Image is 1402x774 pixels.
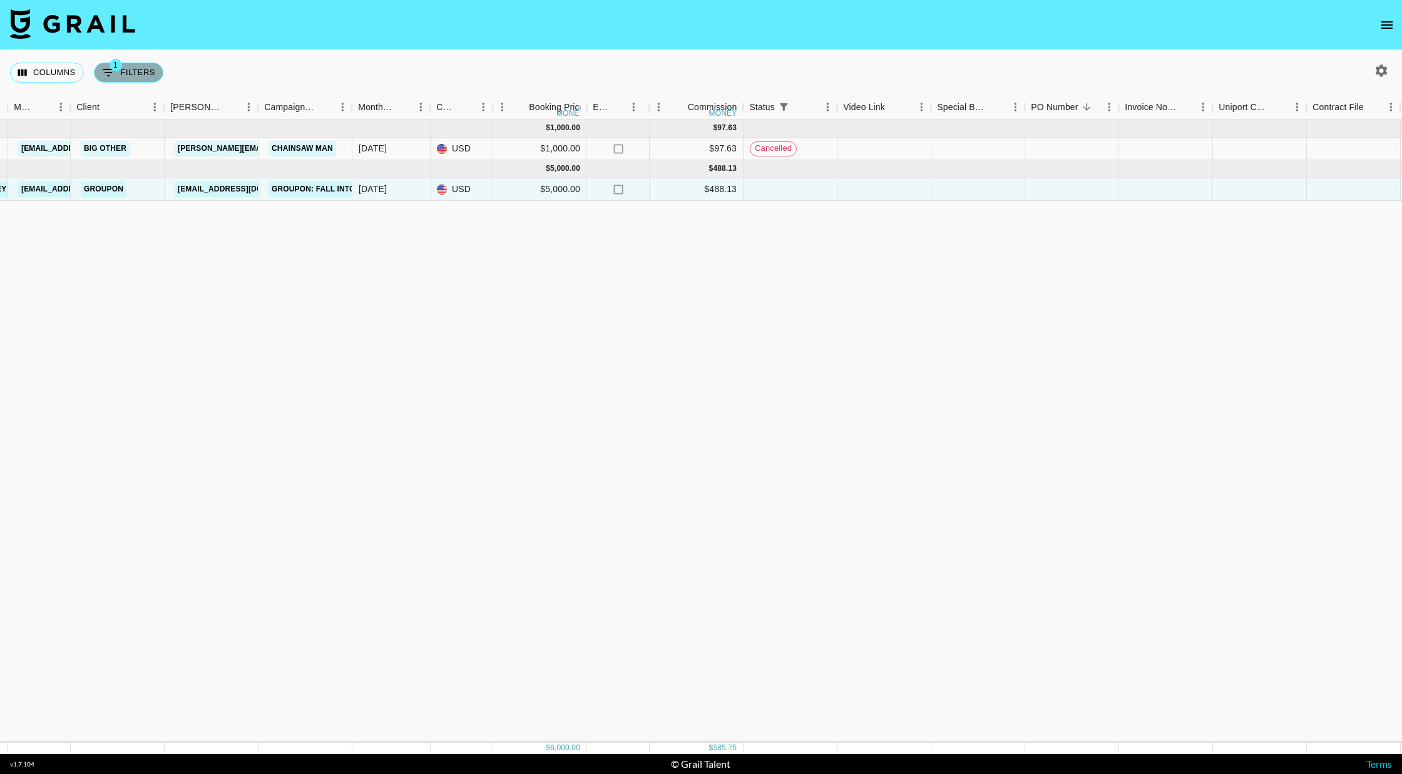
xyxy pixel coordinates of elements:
button: Menu [145,98,164,116]
div: Manager [14,95,34,120]
div: Invoice Notes [1118,95,1212,120]
div: 585.75 [713,743,737,753]
button: Menu [1381,98,1400,116]
a: Big Other [81,141,130,156]
div: 1 active filter [775,98,792,116]
div: Contract File [1312,95,1363,120]
div: Month Due [352,95,430,120]
button: Sort [511,98,529,116]
div: Status [743,95,837,120]
button: Sort [34,98,51,116]
div: Booker [164,95,258,120]
div: Special Booking Type [931,95,1025,120]
button: Menu [493,98,511,116]
div: PO Number [1031,95,1078,120]
div: © Grail Talent [671,758,730,770]
button: Menu [818,98,837,116]
a: Chainsaw Man [269,141,336,156]
button: Menu [649,98,668,116]
button: Sort [394,98,411,116]
div: Expenses: Remove Commission? [593,95,610,120]
button: Menu [474,98,493,116]
div: USD [431,178,493,201]
div: Video Link [837,95,931,120]
button: Select columns [10,63,84,83]
button: Menu [1100,98,1118,116]
div: 488.13 [713,163,737,174]
div: Campaign (Type) [264,95,315,120]
span: 1 [110,59,122,71]
div: USD [431,138,493,160]
button: Sort [610,98,628,116]
div: $ [709,163,714,174]
button: Sort [456,98,474,116]
div: money [556,109,585,117]
div: Campaign (Type) [258,95,352,120]
button: Menu [912,98,931,116]
div: $97.63 [650,138,744,160]
div: Video Link [843,95,885,120]
button: Sort [1364,98,1381,116]
span: cancelled [750,143,796,155]
div: Currency [430,95,493,120]
div: $ [546,163,550,174]
button: Sort [1270,98,1287,116]
button: open drawer [1374,13,1399,38]
div: Uniport Contact Email [1212,95,1306,120]
div: PO Number [1025,95,1118,120]
button: Menu [1194,98,1212,116]
button: Menu [411,98,430,116]
div: Contract File [1306,95,1400,120]
div: Currency [436,95,456,120]
div: 97.63 [717,123,737,133]
div: 5,000.00 [550,163,580,174]
div: Month Due [358,95,394,120]
div: v 1.7.104 [10,760,34,768]
button: Menu [1287,98,1306,116]
div: Client [76,95,100,120]
a: Terms [1366,758,1392,770]
button: Menu [51,98,70,116]
div: 1,000.00 [550,123,580,133]
div: Invoice Notes [1125,95,1176,120]
button: Sort [792,98,810,116]
a: [EMAIL_ADDRESS][DOMAIN_NAME] [18,181,158,197]
div: Uniport Contact Email [1219,95,1270,120]
button: Sort [315,98,333,116]
div: Commission [688,95,737,120]
button: Sort [100,98,117,116]
div: Special Booking Type [937,95,988,120]
div: [PERSON_NAME] [170,95,222,120]
button: Sort [670,98,688,116]
div: Client [70,95,164,120]
a: GroupOn [81,181,126,197]
button: Menu [239,98,258,116]
div: $488.13 [650,178,744,201]
div: $5,000.00 [493,178,587,201]
div: Oct '25 [359,183,387,195]
button: Sort [885,98,903,116]
div: $1,000.00 [493,138,587,160]
div: Booking Price [529,95,584,120]
button: Menu [624,98,643,116]
div: $ [709,743,714,753]
button: Menu [1006,98,1025,116]
a: [EMAIL_ADDRESS][DOMAIN_NAME] [18,141,158,156]
div: Sep '25 [359,142,387,155]
button: Show filters [94,63,163,83]
div: $ [546,743,550,753]
div: Manager [8,95,70,120]
a: [EMAIL_ADDRESS][DOMAIN_NAME] [175,181,315,197]
div: $ [546,123,550,133]
div: 6,000.00 [550,743,580,753]
div: money [709,109,737,117]
a: [PERSON_NAME][EMAIL_ADDRESS][DOMAIN_NAME] [175,141,379,156]
a: Groupon: Fall Into Savings [269,181,394,197]
button: Sort [1176,98,1194,116]
button: Show filters [775,98,792,116]
button: Sort [222,98,239,116]
button: Menu [333,98,352,116]
div: Status [749,95,775,120]
img: Grail Talent [10,9,135,39]
div: $ [713,123,717,133]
